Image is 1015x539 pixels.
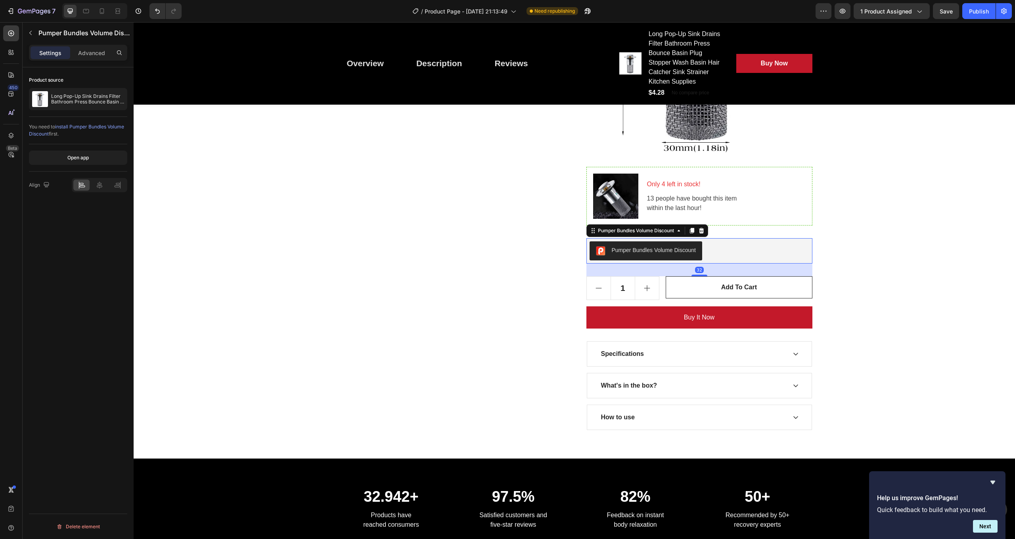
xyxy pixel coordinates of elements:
[973,520,998,533] button: Next question
[8,84,19,91] div: 450
[149,3,182,19] div: Undo/Redo
[3,3,59,19] button: 7
[534,8,575,15] span: Need republishing
[466,357,525,369] div: What's in the box?
[570,488,678,507] p: Recommended by 50+ recovery experts
[478,224,562,232] div: Pumper Bundles Volume Discount
[326,488,434,507] p: Satisfied customers and five-star reviews
[67,154,89,161] div: Open app
[134,22,1015,539] iframe: Design area
[448,466,556,484] p: 82%
[32,91,48,107] img: product feature img
[78,49,105,57] p: Advanced
[204,466,312,484] p: 32.942+
[39,49,61,57] p: Settings
[538,68,576,73] p: No compare price
[326,466,434,484] p: 97.5%
[453,254,477,277] button: decrement
[29,151,127,165] button: Open app
[29,76,63,84] div: Product source
[513,171,672,191] div: Rich Text Editor. Editing area: main
[502,254,525,277] button: increment
[877,493,998,503] h2: Help us improve GemPages!
[514,6,590,65] h2: Long Pop-Up Sink Drains Filter Bathroom Press Bounce Basin Plug Stopper Wash Basin Hair Catcher S...
[272,30,339,52] a: Description
[486,30,508,52] img: Long Pop-Up Sink Drains Filter Bathroom Press Bounce Basin Plug Stopper Wash Basin Hair Catcher S...
[29,124,124,137] span: install Pumper Bundles Volume Discount
[877,506,998,514] p: Quick feedback to build what you need.
[466,389,502,401] div: How to use
[51,94,124,105] p: Long Pop-Up Sink Drains Filter Bathroom Press Bounce Basin Plug Stopper Wash Basin Hair Catcher S...
[421,7,423,15] span: /
[988,478,998,487] button: Hide survey
[854,3,930,19] button: 1 product assigned
[29,123,127,138] div: You need to first.
[456,219,569,238] button: Pumper Bundles Volume Discount
[603,32,678,51] button: Buy Now
[6,145,19,151] div: Beta
[203,30,260,52] a: Overview
[361,35,394,48] div: Reviews
[463,205,542,212] div: Pumper Bundles Volume Discount
[283,35,329,48] div: Description
[561,245,570,251] div: 32
[204,488,312,507] p: Products have reached consumers
[962,3,996,19] button: Publish
[453,284,679,306] button: Buy it now
[477,254,502,277] input: quantity
[588,260,623,270] div: Add to cart
[38,28,132,38] p: Pumper Bundles Volume Discount
[627,36,654,46] div: Buy Now
[570,466,678,484] p: 50+
[940,8,953,15] span: Save
[933,3,959,19] button: Save
[448,488,556,507] p: Feedback on instant body relaxation
[466,326,511,338] div: Specifications
[350,30,404,52] a: Reviews
[550,291,581,300] div: Buy it now
[860,7,912,15] span: 1 product assigned
[969,7,989,15] div: Publish
[52,6,56,16] p: 7
[213,35,250,48] div: Overview
[513,172,671,191] p: 13 people have bought this item within the last hour!
[425,7,507,15] span: Product Page - [DATE] 21:13:49
[514,65,532,76] div: $4.28
[532,254,678,276] button: Add to cart
[29,180,51,191] div: Align
[56,522,100,531] div: Delete element
[513,157,672,168] div: Rich Text Editor. Editing area: main
[460,151,505,197] img: Alt Image
[877,478,998,533] div: Help us improve GemPages!
[462,224,472,233] img: CIumv63twf4CEAE=.png
[29,520,127,533] button: Delete element
[513,157,671,167] p: Only 4 left in stock!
